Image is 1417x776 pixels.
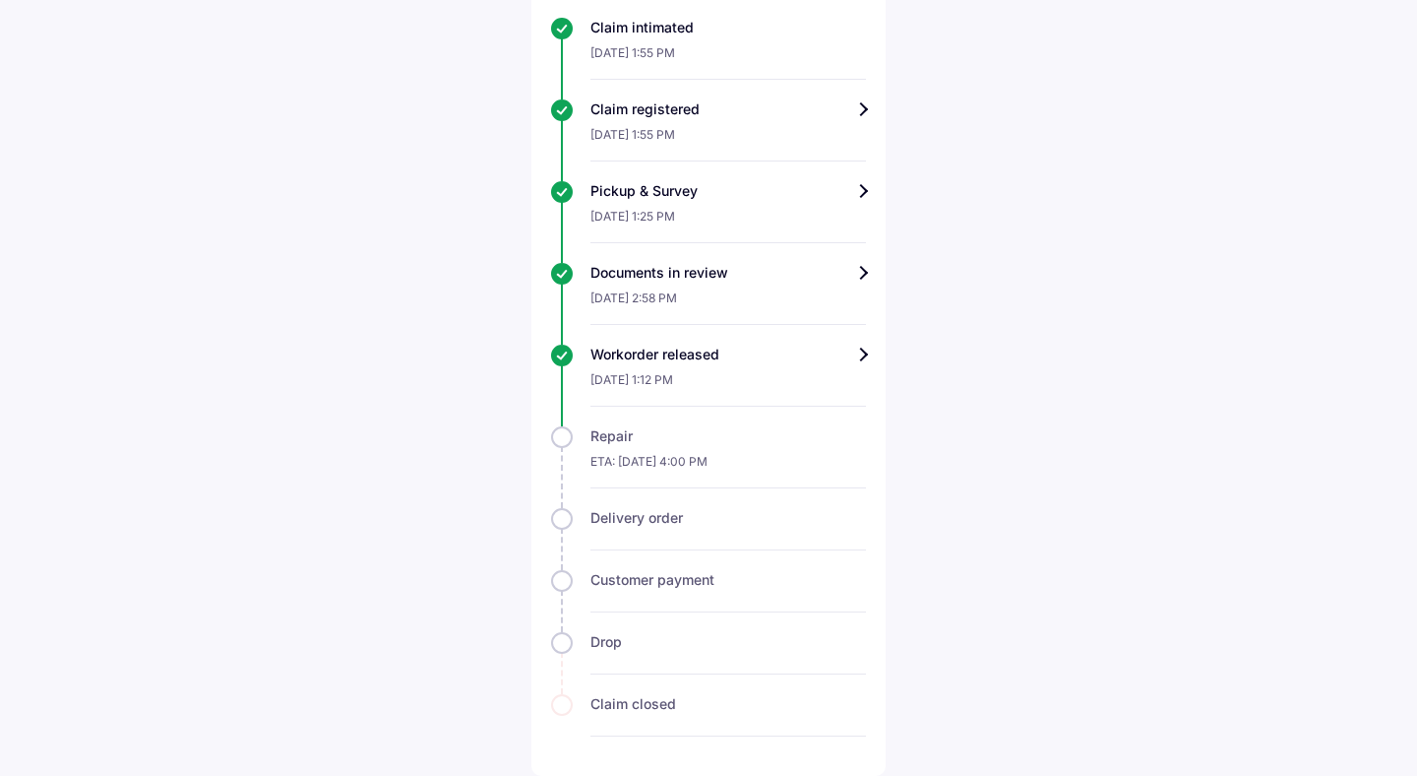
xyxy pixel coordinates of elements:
div: Workorder released [590,345,866,364]
div: ETA: [DATE] 4:00 PM [590,446,866,488]
div: Drop [590,632,866,652]
div: [DATE] 1:55 PM [590,37,866,80]
div: Claim registered [590,99,866,119]
div: Delivery order [590,508,866,528]
div: Repair [590,426,866,446]
div: Claim intimated [590,18,866,37]
div: [DATE] 1:25 PM [590,201,866,243]
div: Claim closed [590,694,866,714]
div: Customer payment [590,570,866,590]
div: [DATE] 2:58 PM [590,283,866,325]
div: Pickup & Survey [590,181,866,201]
div: [DATE] 1:12 PM [590,364,866,407]
div: [DATE] 1:55 PM [590,119,866,162]
div: Documents in review [590,263,866,283]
